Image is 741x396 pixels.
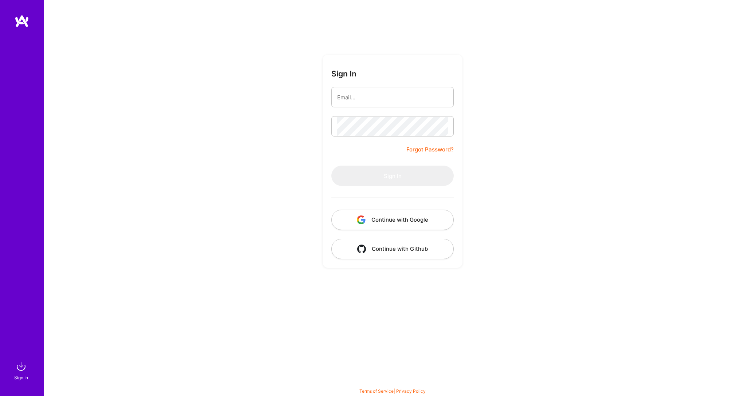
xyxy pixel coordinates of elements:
[337,88,448,107] input: Email...
[331,239,454,259] button: Continue with Github
[15,359,28,381] a: sign inSign In
[396,388,426,394] a: Privacy Policy
[331,210,454,230] button: Continue with Google
[359,388,394,394] a: Terms of Service
[14,359,28,374] img: sign in
[331,69,356,78] h3: Sign In
[15,15,29,28] img: logo
[357,215,366,224] img: icon
[359,388,426,394] span: |
[331,166,454,186] button: Sign In
[14,374,28,381] div: Sign In
[357,245,366,253] img: icon
[406,145,454,154] a: Forgot Password?
[44,374,741,392] div: © 2025 ATeams Inc., All rights reserved.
